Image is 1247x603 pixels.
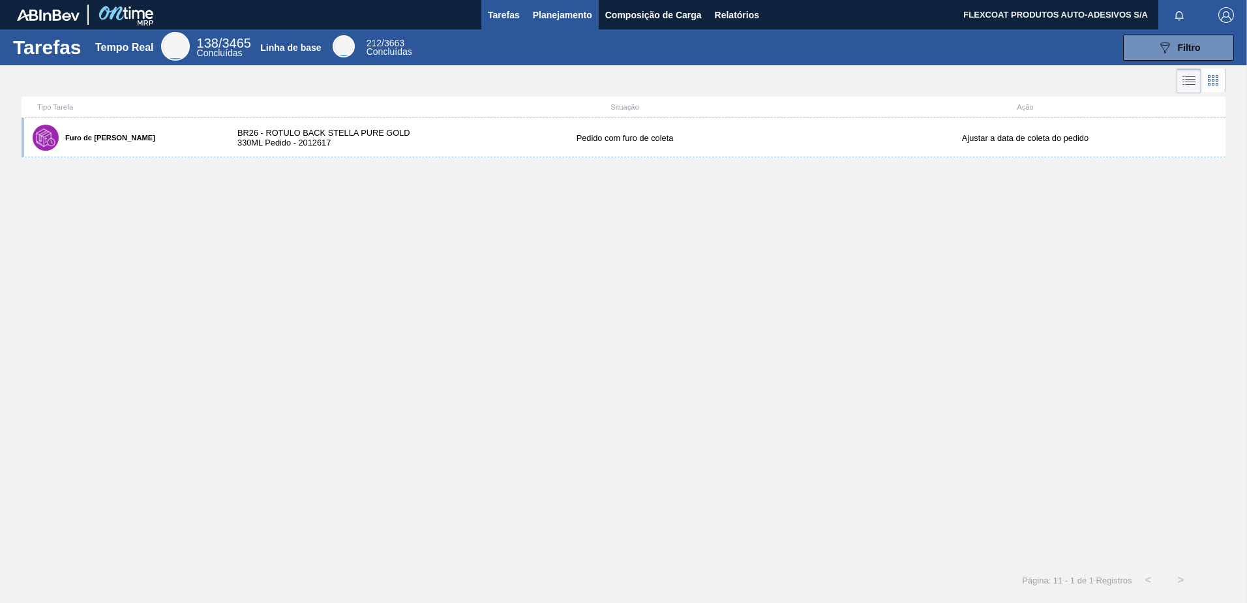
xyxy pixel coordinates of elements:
div: Linha de base [260,42,321,53]
span: / [367,38,404,48]
span: Relatórios [715,7,759,23]
div: Tempo Real [95,42,154,54]
div: Real Time [161,32,190,61]
div: Situação [425,103,825,111]
span: 1 - 1 de 1 Registros [1058,576,1132,585]
div: Base Line [333,35,355,57]
div: Tipo Tarefa [24,103,224,111]
button: Notificações [1158,6,1200,24]
div: Ação [825,103,1225,111]
div: BR26 - ROTULO BACK STELLA PURE GOLD 330ML Pedido - 2012617 [224,128,425,147]
div: Visão em Cards [1201,69,1225,93]
img: Logout [1218,7,1234,23]
span: Planejamento [533,7,592,23]
span: Página: 1 [1022,576,1058,585]
div: Pedido com furo de coleta [425,133,825,143]
span: Tarefas [488,7,520,23]
button: < [1132,564,1165,596]
button: > [1165,564,1197,596]
span: Composição de Carga [605,7,702,23]
span: 138 [197,36,218,50]
font: 3663 [384,38,404,48]
span: / [197,36,251,50]
label: Furo de [PERSON_NAME] [59,134,155,142]
img: TNhmsLtSVTkK8tSr43FrP2fwEKptu5GPRR3wAAAABJRU5ErkJggg== [17,9,80,21]
button: Filtro [1123,35,1234,61]
div: Base Line [367,39,412,56]
div: Real Time [197,38,251,57]
div: Ajustar a data de coleta do pedido [825,133,1225,143]
span: Filtro [1178,42,1201,53]
h1: Tarefas [13,40,82,55]
span: 212 [367,38,382,48]
div: Visão em Lista [1177,69,1201,93]
span: Concluídas [197,48,243,58]
font: 3465 [222,36,251,50]
span: Concluídas [367,46,412,57]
